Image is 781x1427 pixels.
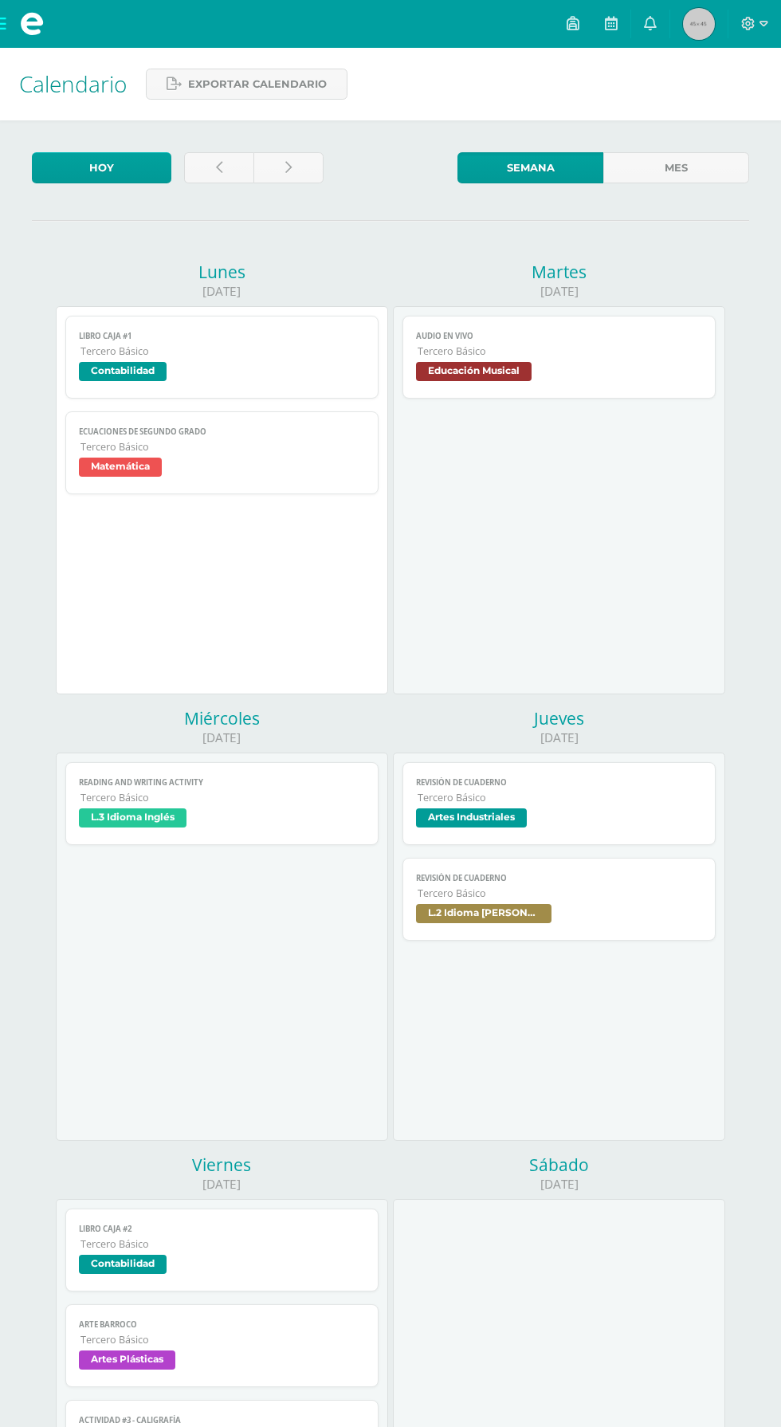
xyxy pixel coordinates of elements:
[683,8,715,40] img: 45x45
[79,1415,364,1425] span: Actividad #3 - Caligrafía
[416,808,527,828] span: Artes Industriales
[402,316,715,399] a: Audio en vivoTercero BásicoEducación Musical
[416,904,551,923] span: L.2 Idioma [PERSON_NAME]
[19,69,127,99] span: Calendario
[56,1176,388,1193] div: [DATE]
[65,411,378,494] a: Ecuaciones de segundo gradoTercero BásicoMatemática
[80,791,364,804] span: Tercero Básico
[393,1176,725,1193] div: [DATE]
[79,331,364,341] span: Libro Caja #1
[79,427,364,437] span: Ecuaciones de segundo grado
[393,283,725,300] div: [DATE]
[56,729,388,746] div: [DATE]
[79,458,162,477] span: Matemática
[393,707,725,729] div: Jueves
[79,1350,175,1370] span: Artes Plásticas
[56,283,388,300] div: [DATE]
[80,440,364,454] span: Tercero Básico
[188,69,327,99] span: Exportar calendario
[56,261,388,283] div: Lunes
[418,344,701,358] span: Tercero Básico
[146,69,347,100] a: Exportar calendario
[65,1304,378,1387] a: Arte BarrocoTercero BásicoArtes Plásticas
[79,808,186,828] span: L.3 Idioma Inglés
[416,777,701,788] span: Revisión de cuaderno
[65,1209,378,1291] a: Libro Caja #2Tercero BásicoContabilidad
[56,1154,388,1176] div: Viernes
[80,1237,364,1251] span: Tercero Básico
[80,344,364,358] span: Tercero Básico
[79,1319,364,1330] span: Arte Barroco
[402,858,715,941] a: Revisión de cuadernoTercero BásicoL.2 Idioma [PERSON_NAME]
[79,1224,364,1234] span: Libro Caja #2
[393,1154,725,1176] div: Sábado
[56,707,388,729] div: Miércoles
[65,762,378,845] a: Reading and writing activityTercero BásicoL.3 Idioma Inglés
[79,362,167,381] span: Contabilidad
[418,791,701,804] span: Tercero Básico
[402,762,715,845] a: Revisión de cuadernoTercero BásicoArtes Industriales
[65,316,378,399] a: Libro Caja #1Tercero BásicoContabilidad
[416,331,701,341] span: Audio en vivo
[79,777,364,788] span: Reading and writing activity
[416,873,701,883] span: Revisión de cuaderno
[603,152,749,183] a: Mes
[80,1333,364,1346] span: Tercero Básico
[416,362,532,381] span: Educación Musical
[79,1255,167,1274] span: Contabilidad
[457,152,603,183] a: Semana
[32,152,171,183] a: Hoy
[418,886,701,900] span: Tercero Básico
[393,261,725,283] div: Martes
[393,729,725,746] div: [DATE]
